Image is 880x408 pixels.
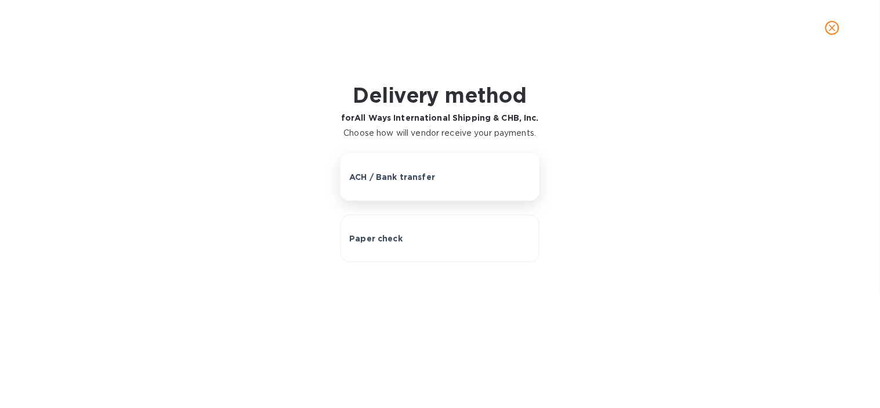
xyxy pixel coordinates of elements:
[341,127,539,139] p: Choose how will vendor receive your payments.
[341,153,539,201] button: ACH / Bank transfer
[819,14,846,42] button: close
[349,233,403,244] p: Paper check
[341,83,539,107] h1: Delivery method
[341,113,539,122] b: for All Ways International Shipping & CHB, Inc.
[349,171,435,183] p: ACH / Bank transfer
[341,215,539,262] button: Paper check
